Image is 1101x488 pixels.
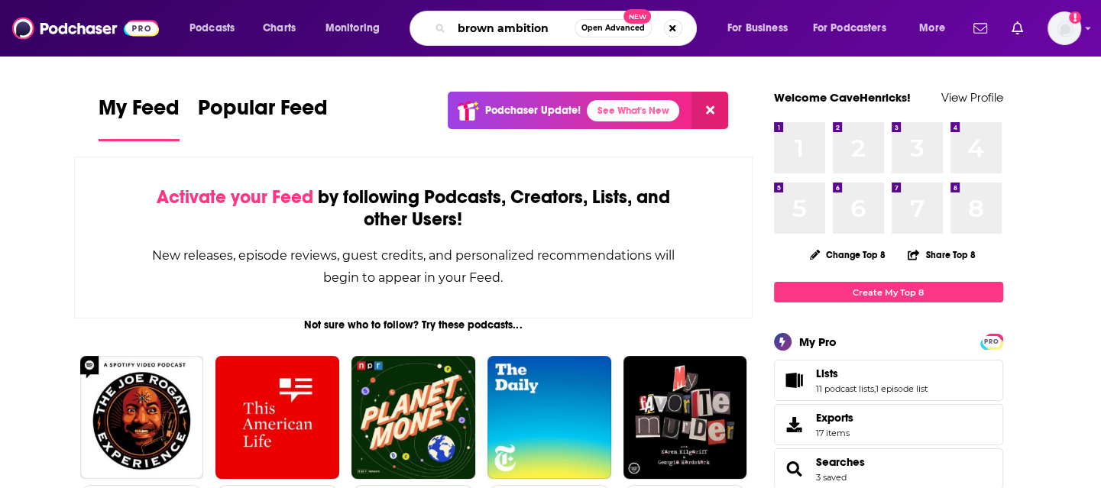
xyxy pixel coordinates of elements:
[1005,15,1029,41] a: Show notifications dropdown
[919,18,945,39] span: More
[487,356,611,480] img: The Daily
[189,18,235,39] span: Podcasts
[351,356,475,480] img: Planet Money
[983,335,1001,347] a: PRO
[325,18,380,39] span: Monitoring
[799,334,837,349] div: My Pro
[99,95,180,141] a: My Feed
[74,318,753,331] div: Not sure who to follow? Try these podcasts...
[876,383,928,394] a: 1 episode list
[774,360,1003,401] span: Lists
[967,15,993,41] a: Show notifications dropdown
[99,95,180,130] span: My Feed
[253,16,305,40] a: Charts
[801,245,895,264] button: Change Top 8
[774,282,1003,302] a: Create My Top 8
[157,186,313,208] span: Activate your Feed
[424,11,711,46] div: Search podcasts, credits, & more...
[908,16,964,40] button: open menu
[1048,11,1081,45] button: Show profile menu
[12,14,159,43] img: Podchaser - Follow, Share and Rate Podcasts
[151,186,676,231] div: by following Podcasts, Creators, Lists, and other Users!
[80,356,204,480] img: The Joe Rogan Experience
[907,240,976,270] button: Share Top 8
[575,19,652,37] button: Open AdvancedNew
[1048,11,1081,45] img: User Profile
[816,411,853,425] span: Exports
[813,18,886,39] span: For Podcasters
[179,16,254,40] button: open menu
[779,414,810,435] span: Exports
[816,383,874,394] a: 11 podcast lists
[263,18,296,39] span: Charts
[816,472,847,483] a: 3 saved
[1048,11,1081,45] span: Logged in as CaveHenricks
[151,244,676,289] div: New releases, episode reviews, guest credits, and personalized recommendations will begin to appe...
[941,90,1003,105] a: View Profile
[623,356,747,480] img: My Favorite Murder with Karen Kilgariff and Georgia Hardstark
[803,16,908,40] button: open menu
[198,95,328,141] a: Popular Feed
[717,16,807,40] button: open menu
[727,18,788,39] span: For Business
[452,16,575,40] input: Search podcasts, credits, & more...
[485,104,581,117] p: Podchaser Update!
[983,336,1001,347] span: PRO
[587,100,679,121] a: See What's New
[816,367,928,380] a: Lists
[779,458,810,480] a: Searches
[779,370,810,391] a: Lists
[315,16,400,40] button: open menu
[215,356,339,480] img: This American Life
[198,95,328,130] span: Popular Feed
[581,24,645,32] span: Open Advanced
[816,367,838,380] span: Lists
[874,383,876,394] span: ,
[1069,11,1081,24] svg: Add a profile image
[816,428,853,438] span: 17 items
[816,455,865,469] a: Searches
[774,404,1003,445] a: Exports
[623,9,651,24] span: New
[774,90,911,105] a: Welcome CaveHenricks!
